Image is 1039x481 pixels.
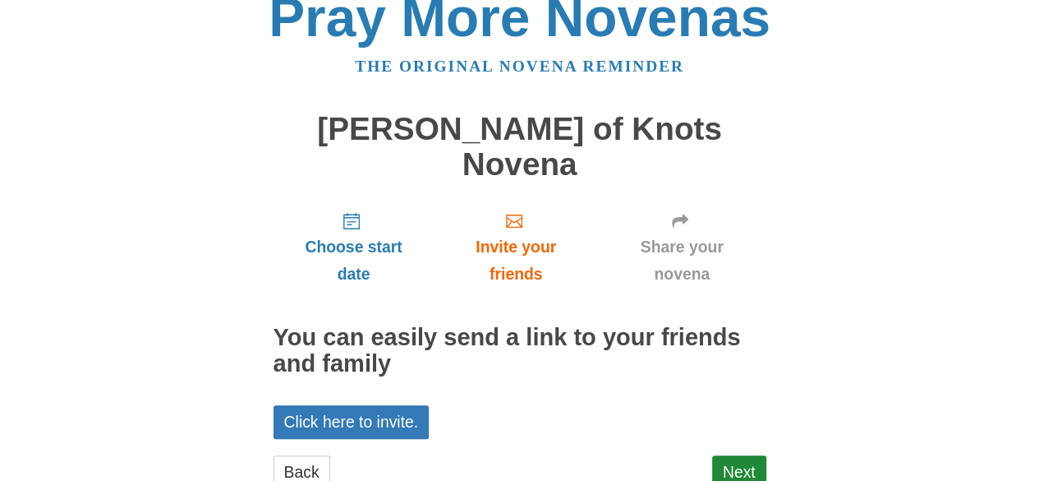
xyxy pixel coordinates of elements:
a: Choose start date [274,198,434,296]
span: Invite your friends [450,234,581,288]
a: Invite your friends [434,198,597,296]
a: The original novena reminder [355,58,684,75]
h2: You can easily send a link to your friends and family [274,325,766,377]
a: Share your novena [598,198,766,296]
span: Share your novena [614,234,750,288]
h1: [PERSON_NAME] of Knots Novena [274,112,766,182]
span: Choose start date [290,234,418,288]
a: Click here to invite. [274,405,430,439]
